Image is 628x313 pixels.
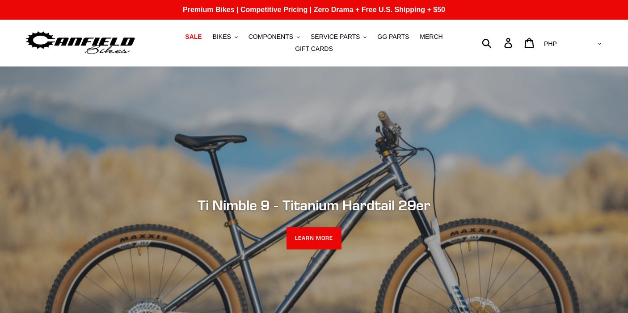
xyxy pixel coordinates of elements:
span: GIFT CARDS [295,45,333,53]
button: SERVICE PARTS [306,31,371,43]
input: Search [487,33,510,53]
a: GG PARTS [373,31,413,43]
span: BIKES [213,33,231,41]
a: LEARN MORE [287,227,341,250]
span: COMPONENTS [249,33,293,41]
span: MERCH [420,33,443,41]
a: MERCH [415,31,447,43]
img: Canfield Bikes [25,29,136,57]
span: GG PARTS [377,33,409,41]
button: COMPONENTS [244,31,304,43]
a: GIFT CARDS [291,43,337,55]
span: SALE [185,33,202,41]
button: BIKES [208,31,242,43]
a: SALE [181,31,206,43]
h2: Ti Nimble 9 - Titanium Hardtail 29er [71,196,558,213]
span: SERVICE PARTS [311,33,360,41]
